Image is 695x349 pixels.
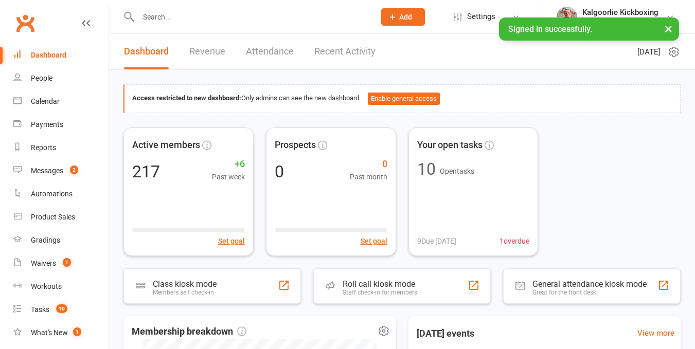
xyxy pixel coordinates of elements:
[73,327,81,336] span: 1
[399,13,412,21] span: Add
[13,113,109,136] a: Payments
[124,34,169,69] a: Dashboard
[12,10,38,36] a: Clubworx
[408,324,483,343] h3: [DATE] events
[440,167,474,175] span: Open tasks
[135,10,368,24] input: Search...
[13,90,109,113] a: Calendar
[132,163,160,180] div: 217
[31,259,56,267] div: Waivers
[417,161,436,177] div: 10
[31,97,60,105] div: Calendar
[63,258,71,267] span: 1
[361,235,387,247] button: Set goal
[582,17,658,26] div: Kalgoorlie Kickboxing
[56,304,67,313] span: 10
[13,136,109,159] a: Reports
[508,24,592,34] span: Signed in successfully.
[343,289,417,296] div: Staff check-in for members
[314,34,376,69] a: Recent Activity
[350,171,387,182] span: Past month
[153,279,217,289] div: Class kiosk mode
[13,252,109,275] a: Waivers 1
[275,163,284,180] div: 0
[153,289,217,296] div: Members self check-in
[212,157,245,172] span: +6
[132,138,200,153] span: Active members
[417,138,483,153] span: Your open tasks
[275,138,316,153] span: Prospects
[13,67,109,90] a: People
[500,235,529,247] span: 1 overdue
[132,324,246,339] span: Membership breakdown
[31,328,68,337] div: What's New
[637,46,661,58] span: [DATE]
[31,51,66,59] div: Dashboard
[417,235,456,247] span: 9 Due [DATE]
[532,289,647,296] div: Great for the front desk
[13,159,109,182] a: Messages 2
[31,120,63,128] div: Payments
[31,143,56,152] div: Reports
[212,171,245,182] span: Past week
[31,190,73,198] div: Automations
[31,213,75,221] div: Product Sales
[368,93,440,105] button: Enable general access
[13,229,109,252] a: Gradings
[582,8,658,17] div: Kalgoorlie Kickboxing
[13,298,109,321] a: Tasks 10
[13,44,109,67] a: Dashboard
[637,327,674,339] a: View more
[31,305,49,314] div: Tasks
[381,8,425,26] button: Add
[13,275,109,298] a: Workouts
[13,206,109,229] a: Product Sales
[132,93,672,105] div: Only admins can see the new dashboard.
[557,7,577,27] img: thumb_image1664779456.png
[31,167,63,175] div: Messages
[132,94,241,102] strong: Access restricted to new dashboard:
[13,321,109,344] a: What's New1
[31,282,62,290] div: Workouts
[659,17,678,40] button: ×
[467,5,495,28] span: Settings
[218,235,245,247] button: Set goal
[70,166,78,174] span: 2
[532,279,647,289] div: General attendance kiosk mode
[31,236,60,244] div: Gradings
[13,182,109,206] a: Automations
[31,74,52,82] div: People
[343,279,417,289] div: Roll call kiosk mode
[189,34,225,69] a: Revenue
[350,157,387,172] span: 0
[246,34,294,69] a: Attendance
